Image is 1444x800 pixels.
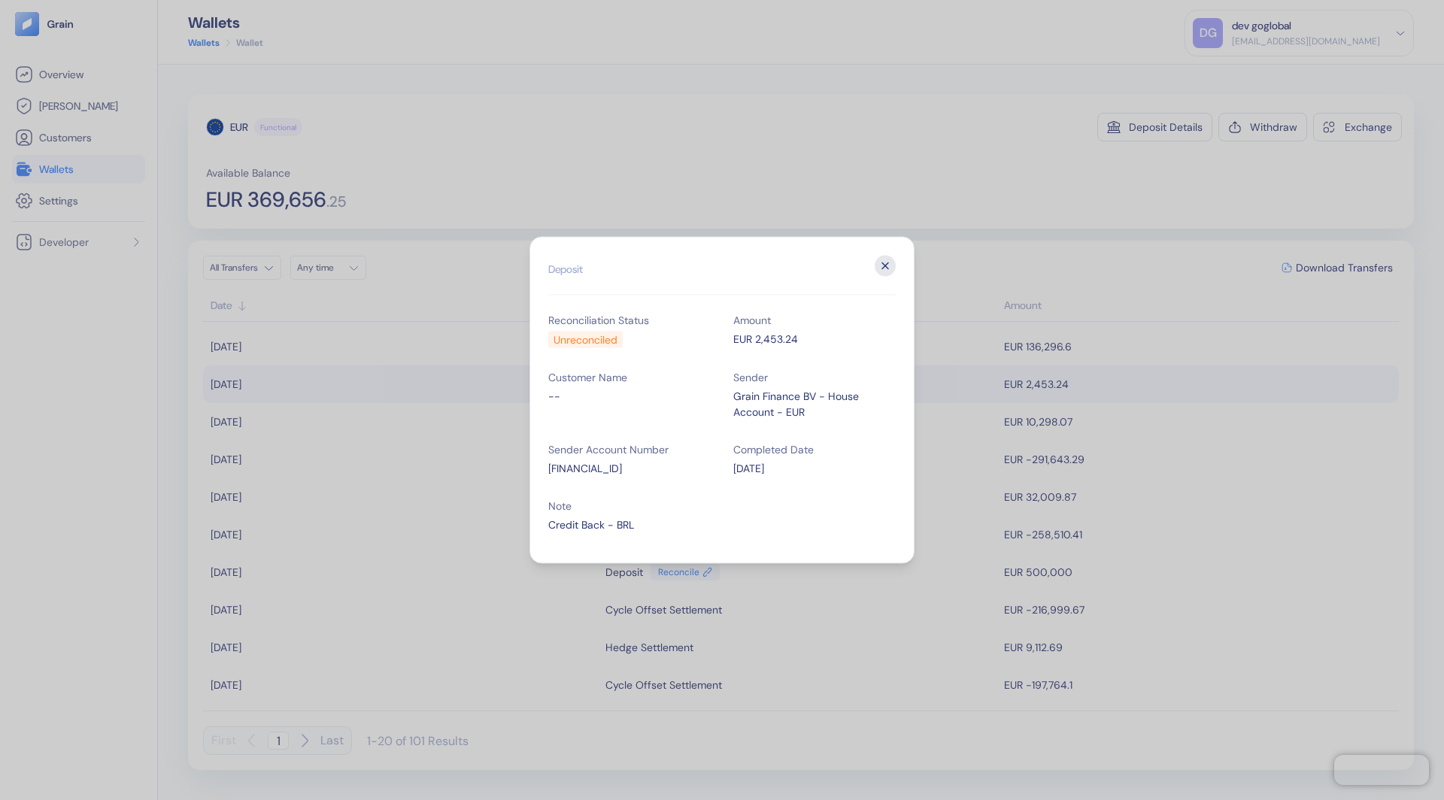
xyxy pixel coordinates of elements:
[554,332,617,347] div: Unreconciled
[548,372,711,383] div: Customer Name
[733,315,896,326] div: Amount
[548,256,896,295] h2: Deposit
[548,389,711,405] div: --
[548,461,711,477] div: [FINANCIAL_ID]
[548,444,711,455] div: Sender Account Number
[733,332,896,347] div: EUR 2,453.24
[548,501,711,511] div: Note
[733,372,896,383] div: Sender
[733,461,896,477] div: [DATE]
[548,315,711,326] div: Reconciliation Status
[733,444,896,455] div: Completed Date
[733,389,896,420] div: Grain Finance BV - House Account - EUR
[548,517,711,533] div: Credit Back - BRL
